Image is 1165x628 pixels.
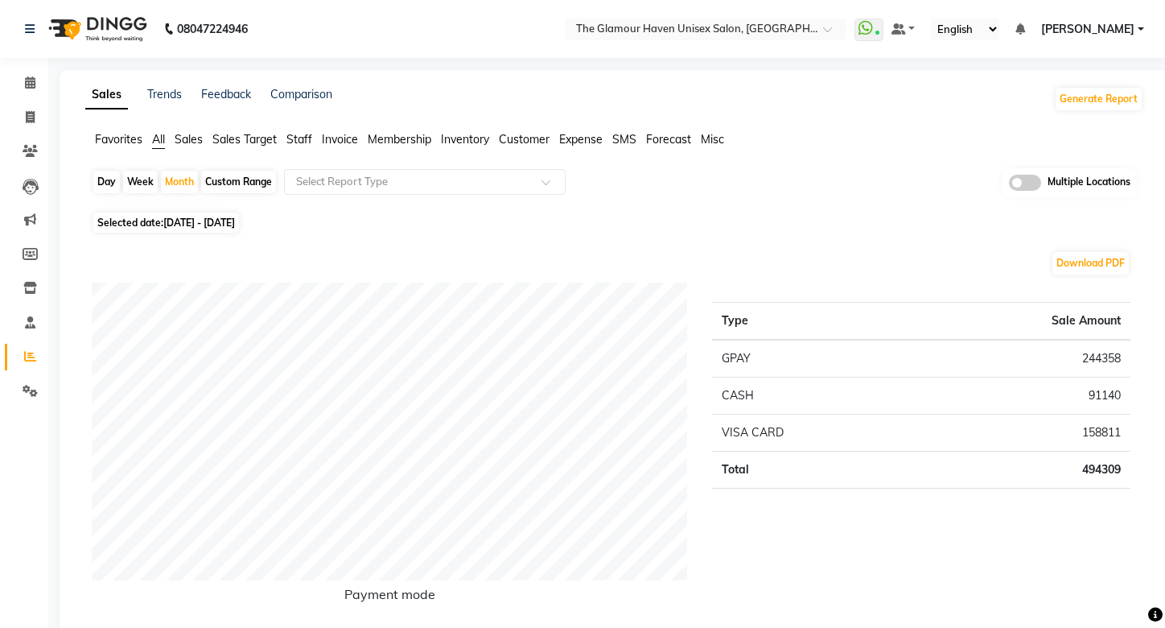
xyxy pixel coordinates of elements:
span: Favorites [95,132,142,147]
span: Selected date: [93,213,239,233]
h6: Payment mode [92,587,688,609]
span: Inventory [441,132,489,147]
a: Comparison [270,87,332,101]
span: Staff [286,132,312,147]
td: Total [712,451,912,488]
td: GPAY [712,340,912,378]
th: Sale Amount [912,302,1130,340]
span: Forecast [646,132,691,147]
span: Invoice [322,132,358,147]
span: Membership [368,132,431,147]
td: 91140 [912,377,1130,414]
span: SMS [612,132,636,147]
span: Sales [175,132,203,147]
a: Trends [147,87,182,101]
img: logo [41,6,151,52]
td: 244358 [912,340,1130,378]
div: Custom Range [201,171,276,193]
span: Misc [701,132,724,147]
th: Type [712,302,912,340]
div: Day [93,171,120,193]
span: [PERSON_NAME] [1041,21,1134,38]
b: 08047224946 [177,6,248,52]
span: All [152,132,165,147]
span: Multiple Locations [1048,175,1130,191]
a: Feedback [201,87,251,101]
span: Customer [499,132,550,147]
td: 494309 [912,451,1130,488]
div: Week [123,171,158,193]
td: 158811 [912,414,1130,451]
td: VISA CARD [712,414,912,451]
button: Generate Report [1056,88,1142,110]
a: Sales [85,81,128,109]
button: Download PDF [1052,252,1129,275]
div: Month [161,171,198,193]
span: Sales Target [212,132,277,147]
span: Expense [559,132,603,147]
td: CASH [712,377,912,414]
span: [DATE] - [DATE] [163,217,235,229]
